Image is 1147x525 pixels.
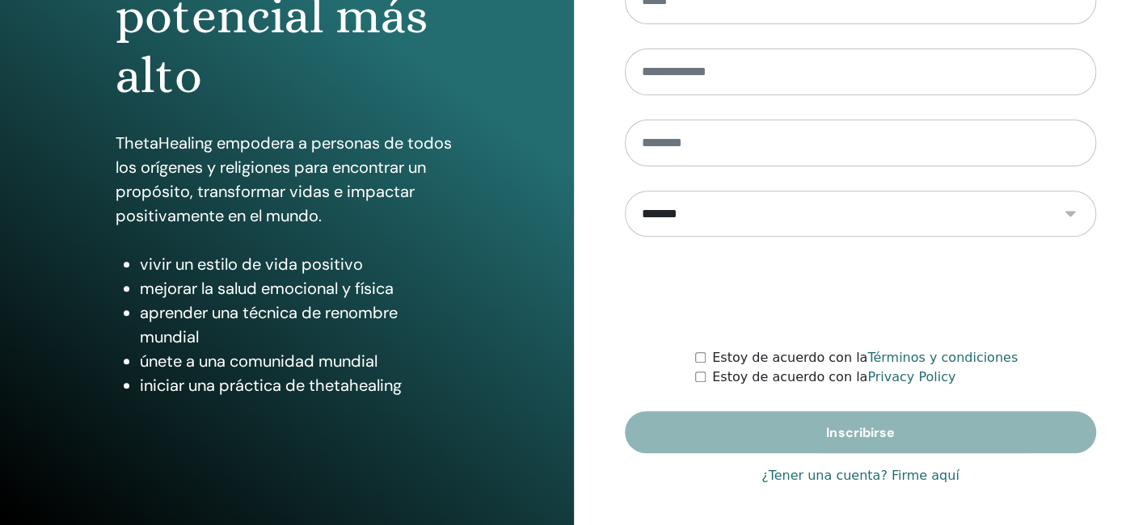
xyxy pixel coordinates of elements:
[737,261,983,324] iframe: reCAPTCHA
[116,131,458,228] p: ThetaHealing empodera a personas de todos los orígenes y religiones para encontrar un propósito, ...
[140,300,458,349] li: aprender una técnica de renombre mundial
[867,350,1018,365] a: Términos y condiciones
[761,466,959,485] a: ¿Tener una cuenta? Firme aquí
[712,367,955,387] label: Estoy de acuerdo con la
[712,348,1018,367] label: Estoy de acuerdo con la
[140,373,458,397] li: iniciar una práctica de thetahealing
[867,369,955,384] a: Privacy Policy
[140,252,458,276] li: vivir un estilo de vida positivo
[140,349,458,373] li: únete a una comunidad mundial
[140,276,458,300] li: mejorar la salud emocional y física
